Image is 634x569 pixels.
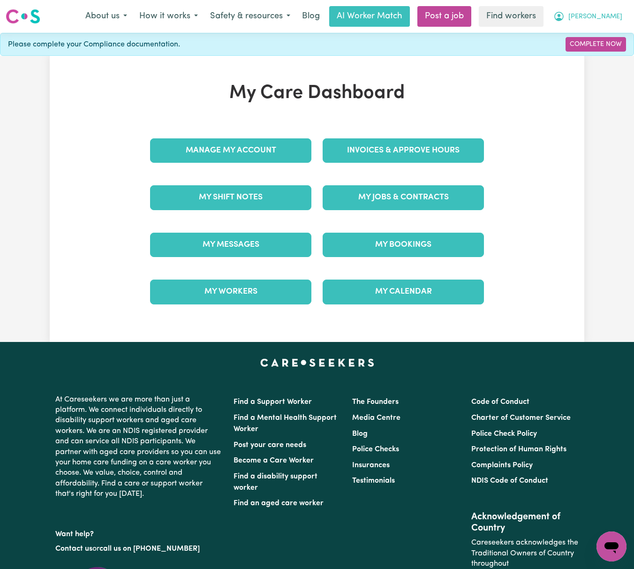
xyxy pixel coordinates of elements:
[150,233,311,257] a: My Messages
[55,525,222,539] p: Want help?
[55,540,222,558] p: or
[150,185,311,210] a: My Shift Notes
[596,531,626,561] iframe: Button to launch messaging window
[471,414,571,422] a: Charter of Customer Service
[150,280,311,304] a: My Workers
[204,7,296,26] button: Safety & resources
[471,511,579,534] h2: Acknowledgement of Country
[6,6,40,27] a: Careseekers logo
[323,233,484,257] a: My Bookings
[260,359,374,366] a: Careseekers home page
[417,6,471,27] a: Post a job
[352,477,395,485] a: Testimonials
[234,457,314,464] a: Become a Care Worker
[471,477,548,485] a: NDIS Code of Conduct
[566,37,626,52] a: Complete Now
[323,185,484,210] a: My Jobs & Contracts
[352,398,399,406] a: The Founders
[471,462,533,469] a: Complaints Policy
[471,430,537,438] a: Police Check Policy
[144,82,490,105] h1: My Care Dashboard
[150,138,311,163] a: Manage My Account
[55,545,92,553] a: Contact us
[234,500,324,507] a: Find an aged care worker
[133,7,204,26] button: How it works
[8,39,180,50] span: Please complete your Compliance documentation.
[99,545,200,553] a: call us on [PHONE_NUMBER]
[352,430,368,438] a: Blog
[479,6,543,27] a: Find workers
[234,414,337,433] a: Find a Mental Health Support Worker
[234,441,306,449] a: Post your care needs
[79,7,133,26] button: About us
[471,398,529,406] a: Code of Conduct
[55,391,222,503] p: At Careseekers we are more than just a platform. We connect individuals directly to disability su...
[234,473,317,492] a: Find a disability support worker
[568,12,622,22] span: [PERSON_NAME]
[547,7,628,26] button: My Account
[352,462,390,469] a: Insurances
[329,6,410,27] a: AI Worker Match
[352,446,399,453] a: Police Checks
[234,398,312,406] a: Find a Support Worker
[471,446,566,453] a: Protection of Human Rights
[6,8,40,25] img: Careseekers logo
[296,6,325,27] a: Blog
[352,414,400,422] a: Media Centre
[323,280,484,304] a: My Calendar
[323,138,484,163] a: Invoices & Approve Hours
